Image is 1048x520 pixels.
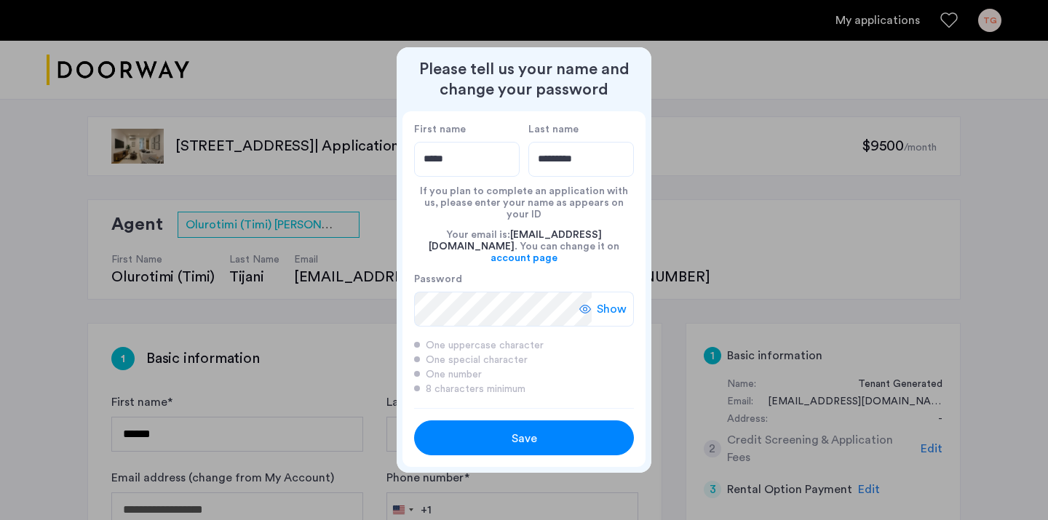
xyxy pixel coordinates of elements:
label: Last name [528,123,634,136]
div: One special character [414,353,634,367]
button: button [414,420,634,455]
label: First name [414,123,520,136]
div: One number [414,367,634,382]
a: account page [491,252,557,264]
span: Save [512,430,537,447]
div: One uppercase character [414,338,634,353]
h2: Please tell us your name and change your password [402,59,646,100]
label: Password [414,273,592,286]
span: [EMAIL_ADDRESS][DOMAIN_NAME] [429,230,602,252]
span: Show [597,300,627,318]
div: If you plan to complete an application with us, please enter your name as appears on your ID [414,177,634,220]
div: Your email is: . You can change it on [414,220,634,273]
div: 8 characters minimum [414,382,634,396]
